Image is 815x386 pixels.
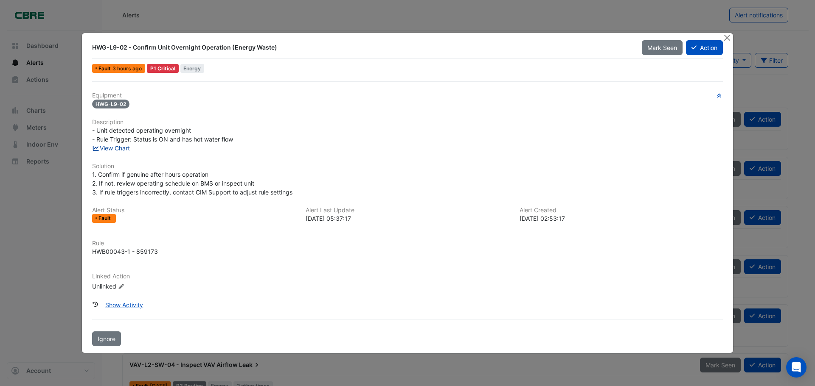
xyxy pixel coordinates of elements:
button: Action [686,40,723,55]
span: Fault [98,216,112,221]
div: Unlinked [92,281,194,290]
button: Show Activity [100,297,149,312]
h6: Rule [92,240,723,247]
div: [DATE] 02:53:17 [520,214,723,223]
div: P1 Critical [147,64,179,73]
button: Ignore [92,331,121,346]
div: [DATE] 05:37:17 [306,214,509,223]
span: Ignore [98,335,115,342]
span: - Unit detected operating overnight - Rule Trigger: Status is ON and has hot water flow [92,127,233,143]
h6: Alert Status [92,207,295,214]
h6: Alert Created [520,207,723,214]
span: Fault [98,66,112,71]
div: HWG-L9-02 - Confirm Unit Overnight Operation (Energy Waste) [92,43,632,52]
span: Mon 15-Sep-2025 05:37 AEST [112,65,142,72]
span: HWG-L9-02 [92,100,129,108]
h6: Description [92,119,723,126]
button: Close [722,33,731,42]
h6: Solution [92,163,723,170]
h6: Linked Action [92,273,723,280]
div: Open Intercom Messenger [786,357,807,378]
button: Mark Seen [642,40,683,55]
div: HWB00043-1 - 859173 [92,247,158,256]
fa-icon: Edit Linked Action [118,283,124,289]
span: Mark Seen [647,44,677,51]
h6: Alert Last Update [306,207,509,214]
a: View Chart [92,144,130,152]
span: Energy [180,64,205,73]
h6: Equipment [92,92,723,99]
span: 1. Confirm if genuine after hours operation 2. If not, review operating schedule on BMS or inspec... [92,171,292,196]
